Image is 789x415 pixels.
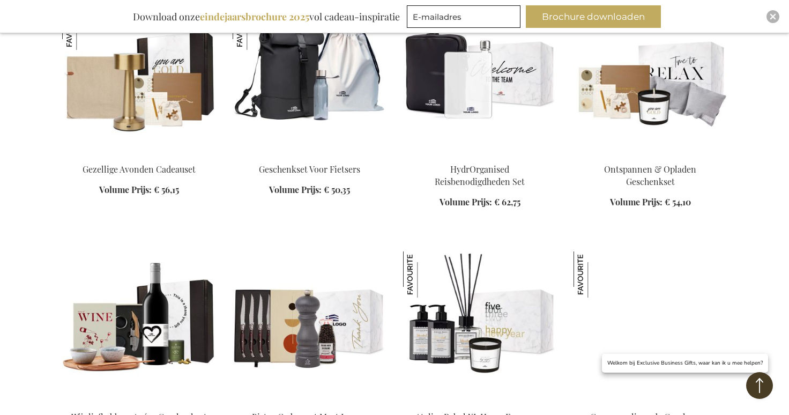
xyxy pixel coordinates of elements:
[574,150,727,160] a: Relax & Recharge Gift Set
[407,5,524,31] form: marketing offers and promotions
[62,4,215,154] img: Cosy Evenings Gift Set
[200,10,309,23] b: eindejaarsbrochure 2025
[233,397,386,407] a: Bistro Cadeauset Meat Lovers
[403,397,556,407] a: Atelier Rebul XL Home Fragrance Box Atelier Rebul XL Home Fragrance Box
[574,4,727,154] img: Relax & Recharge Gift Set
[574,251,727,402] img: Personalised Scented Candle - Black Matt
[610,196,663,207] span: Volume Prijs:
[154,184,179,195] span: € 56,15
[62,251,215,402] img: Wine Lovers Apéro Gift Set
[128,5,405,28] div: Download onze vol cadeau-inspiratie
[324,184,350,195] span: € 50,35
[233,251,386,402] img: Bistro Cadeauset Meat Lovers
[99,184,152,195] span: Volume Prijs:
[233,150,386,160] a: Cyclist's Gift Set Geschenkset Voor Fietsers
[770,13,776,20] img: Close
[403,4,556,154] img: HydrOrganised Travel Essentials Set
[99,184,179,196] a: Volume Prijs: € 56,15
[526,5,661,28] button: Brochure downloaden
[574,251,620,298] img: Gepersonaliseerde Geurkaars - Zwart Mat
[403,251,449,298] img: Atelier Rebul XL Home Fragrance Box
[83,164,196,175] a: Gezellige Avonden Cadeauset
[440,196,520,209] a: Volume Prijs: € 62,75
[494,196,520,207] span: € 62,75
[62,397,215,407] a: Wine Lovers Apéro Gift Set
[259,164,360,175] a: Geschenkset Voor Fietsers
[766,10,779,23] div: Close
[269,184,322,195] span: Volume Prijs:
[574,397,727,407] a: Personalised Scented Candle - Black Matt Gepersonaliseerde Geurkaars - Zwart Mat
[610,196,691,209] a: Volume Prijs: € 54,10
[403,251,556,402] img: Atelier Rebul XL Home Fragrance Box
[665,196,691,207] span: € 54,10
[440,196,492,207] span: Volume Prijs:
[403,150,556,160] a: HydrOrganised Travel Essentials Set
[435,164,525,187] a: HydrOrganised Reisbenodigdheden Set
[604,164,696,187] a: Ontspannen & Opladen Geschenkset
[407,5,520,28] input: E-mailadres
[62,150,215,160] a: Cosy Evenings Gift Set Gezellige Avonden Cadeauset
[233,4,386,154] img: Cyclist's Gift Set
[269,184,350,196] a: Volume Prijs: € 50,35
